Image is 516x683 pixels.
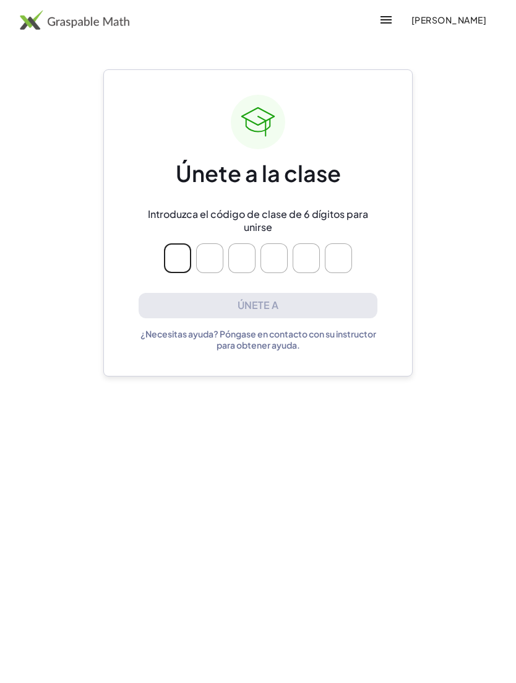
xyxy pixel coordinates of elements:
[139,293,377,318] button: ÚNETE A
[139,208,377,234] div: Introduzca el código de clase de 6 dígitos para unirse
[401,9,496,31] button: [PERSON_NAME]
[139,328,377,350] div: ¿Necesitas ayuda? Póngase en contacto con su instructor para obtener ayuda.
[293,243,320,273] input: Por favor, introduzca el carácter 5 de OTP
[325,243,352,273] input: Por favor, introduzca el carácter 6 de OTP
[196,243,223,273] input: Por favor, introduzca el carácter 2 de OTP
[164,243,191,273] input: Por favor, introduzca el carácter 1 de OTP
[260,243,288,273] input: Por favor, introduzca el carácter 4 de OTP
[411,14,486,25] span: [PERSON_NAME]
[176,159,341,188] div: Únete a la clase
[228,243,256,273] input: Por favor, introduzca el carácter 3 de OTP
